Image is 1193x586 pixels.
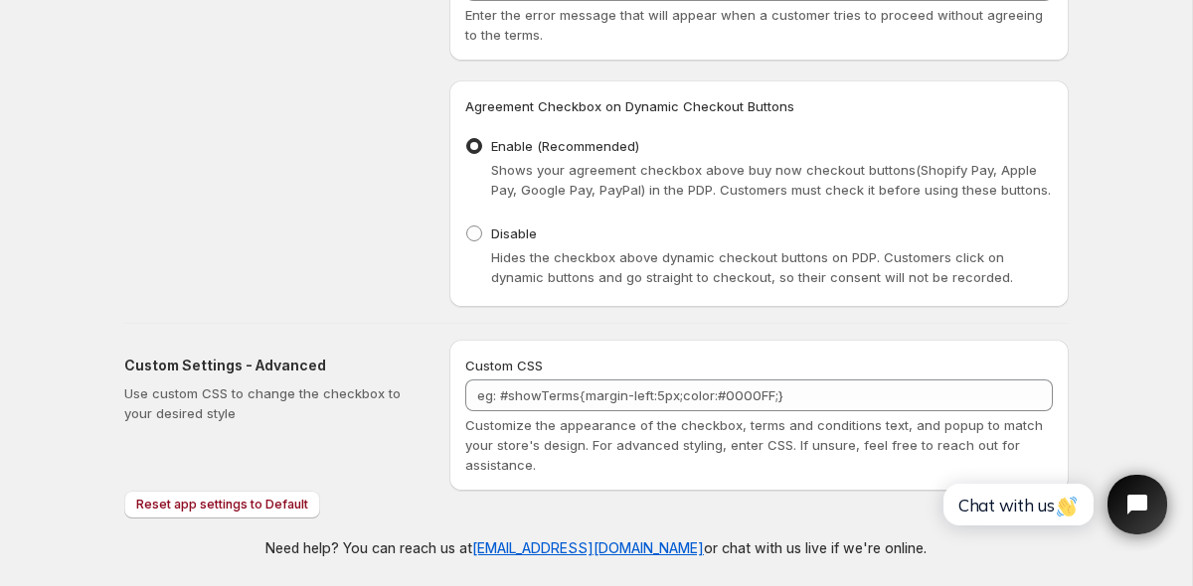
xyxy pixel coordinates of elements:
[124,491,320,518] button: Reset app settings to Default
[265,538,927,558] p: Need help? You can reach us at or chat with us live if we're online.
[491,249,1013,285] span: Hides the checkbox above dynamic checkout buttons on PDP. Customers click on dynamic buttons and ...
[465,417,1043,473] span: Customize the appearance of the checkbox, terms and conditions text, and popup to match your stor...
[465,358,543,373] span: Custom CSS
[491,162,1051,198] span: Shows your agreement checkbox above buy now checkout buttons(Shopify Pay, Apple Pay, Google Pay, ...
[124,383,418,423] p: Use custom CSS to change the checkbox to your desired style
[136,497,308,513] span: Reset app settings to Default
[465,96,1053,116] h3: Agreement Checkbox on Dynamic Checkout Buttons
[472,539,704,556] a: [EMAIL_ADDRESS][DOMAIN_NAME]
[124,356,418,375] h2: Custom Settings - Advanced
[465,7,1043,43] span: Enter the error message that will appear when a customer tries to proceed without agreeing to the...
[922,458,1184,551] iframe: Tidio Chat
[491,225,537,241] span: Disable
[491,138,639,154] span: Enable (Recommended)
